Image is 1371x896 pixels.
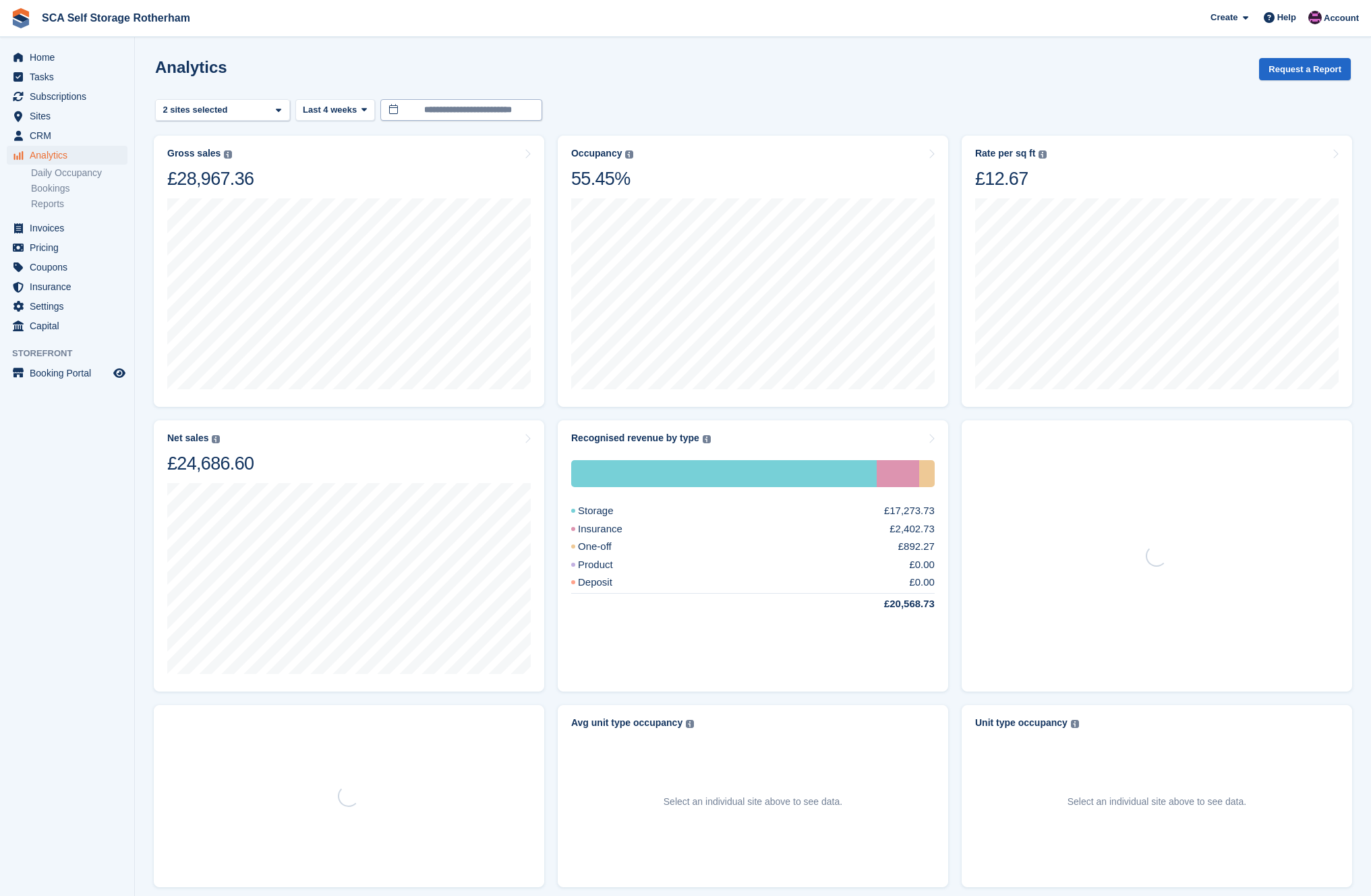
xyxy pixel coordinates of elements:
div: Net sales [167,432,208,444]
img: icon-info-grey-7440780725fd019a000dd9b08b2336e03edf1995a4989e88bcd33f0948082b44.svg [224,150,232,159]
div: Deposit [571,575,645,590]
a: menu [7,258,127,277]
img: stora-icon-8386f47178a22dfd0bd8f6a31ec36ba5ce8667c1dd55bd0f319d3a0aa187defe.svg [11,8,31,28]
a: menu [7,146,127,165]
a: Bookings [31,182,127,195]
div: Insurance [877,460,919,487]
div: £2,402.73 [889,522,935,537]
div: Unit type occupancy [975,717,1068,729]
div: £24,686.60 [167,452,254,475]
div: £892.27 [898,539,935,555]
span: Booking Portal [30,364,111,383]
button: Last 4 weeks [295,99,375,121]
span: Pricing [30,238,111,257]
div: £20,568.73 [852,596,935,612]
img: icon-info-grey-7440780725fd019a000dd9b08b2336e03edf1995a4989e88bcd33f0948082b44.svg [1071,720,1079,728]
p: Select an individual site above to see data. [664,795,842,809]
button: Request a Report [1259,58,1351,80]
div: One-off [919,460,935,487]
span: Settings [30,297,111,316]
p: Select an individual site above to see data. [1068,795,1246,809]
a: menu [7,87,127,106]
a: menu [7,316,127,335]
a: Reports [31,198,127,211]
span: Home [30,48,111,67]
div: Storage [571,460,877,487]
img: icon-info-grey-7440780725fd019a000dd9b08b2336e03edf1995a4989e88bcd33f0948082b44.svg [212,435,220,443]
span: Subscriptions [30,87,111,106]
span: Last 4 weeks [303,103,357,117]
div: £0.00 [909,557,935,573]
h2: Analytics [155,58,227,76]
span: Analytics [30,146,111,165]
span: Invoices [30,219,111,237]
a: menu [7,219,127,237]
img: Dale Chapman [1308,11,1322,24]
a: Preview store [111,365,127,381]
img: icon-info-grey-7440780725fd019a000dd9b08b2336e03edf1995a4989e88bcd33f0948082b44.svg [703,435,711,443]
a: SCA Self Storage Rotherham [36,7,196,29]
span: Sites [30,107,111,125]
span: Storefront [12,347,134,360]
span: Coupons [30,258,111,277]
span: Capital [30,316,111,335]
img: icon-info-grey-7440780725fd019a000dd9b08b2336e03edf1995a4989e88bcd33f0948082b44.svg [1039,150,1047,159]
div: £17,273.73 [884,503,935,519]
img: icon-info-grey-7440780725fd019a000dd9b08b2336e03edf1995a4989e88bcd33f0948082b44.svg [625,150,633,159]
div: Avg unit type occupancy [571,717,682,729]
span: Create [1210,11,1237,24]
span: Account [1324,11,1359,25]
a: menu [7,67,127,86]
div: 2 sites selected [161,103,233,117]
a: menu [7,126,127,145]
a: menu [7,297,127,316]
div: Rate per sq ft [975,148,1035,159]
div: £28,967.36 [167,167,254,190]
a: menu [7,48,127,67]
a: menu [7,364,127,383]
div: Storage [571,503,646,519]
div: Occupancy [571,148,622,159]
div: £0.00 [909,575,935,590]
span: CRM [30,126,111,145]
a: menu [7,107,127,125]
a: menu [7,238,127,257]
div: Recognised revenue by type [571,432,699,444]
div: Product [571,557,645,573]
div: 55.45% [571,167,633,190]
div: Insurance [571,522,655,537]
a: Daily Occupancy [31,167,127,179]
span: Insurance [30,277,111,296]
span: Help [1277,11,1296,24]
div: One-off [571,539,644,555]
a: menu [7,277,127,296]
img: icon-info-grey-7440780725fd019a000dd9b08b2336e03edf1995a4989e88bcd33f0948082b44.svg [686,720,694,728]
div: £12.67 [975,167,1047,190]
div: Gross sales [167,148,221,159]
span: Tasks [30,67,111,86]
